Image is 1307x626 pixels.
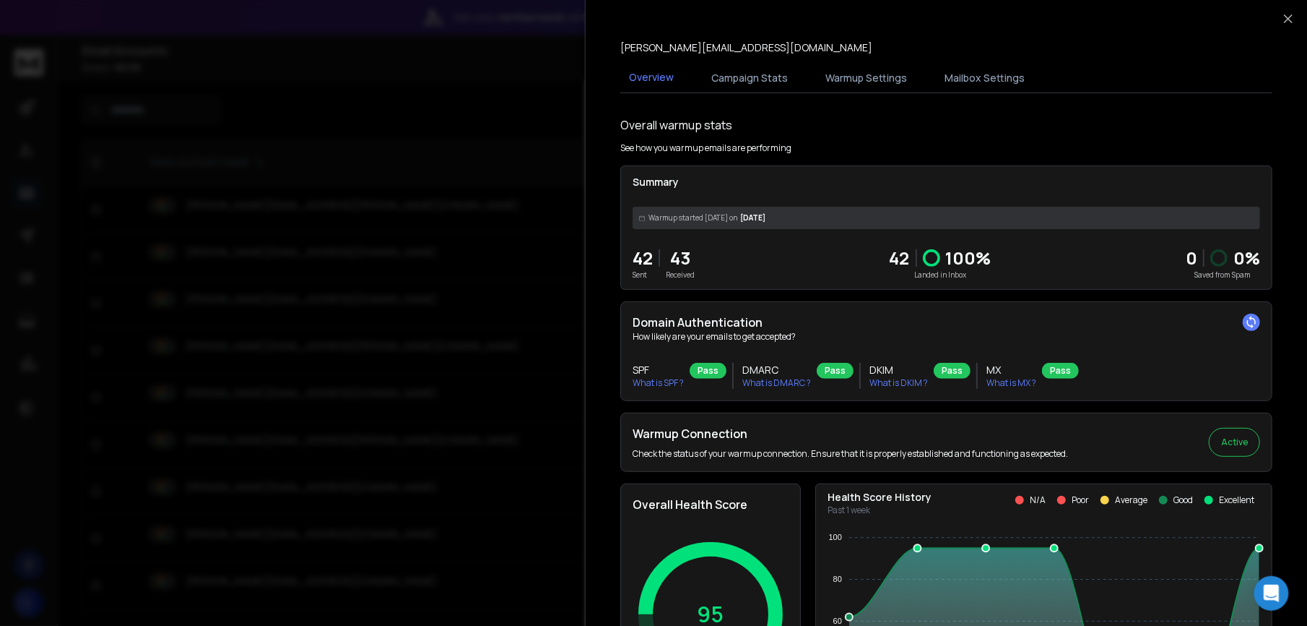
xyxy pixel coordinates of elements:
p: Landed in Inbox [890,270,991,280]
p: What is SPF ? [633,377,684,389]
h2: Domain Authentication [633,314,1260,331]
p: 42 [633,246,653,270]
p: Summary [633,175,1260,189]
div: Pass [934,363,971,379]
div: [DATE] [633,207,1260,229]
p: What is DKIM ? [869,377,928,389]
button: Mailbox Settings [936,62,1033,94]
p: What is DMARC ? [742,377,811,389]
h1: Overall warmup stats [620,116,732,134]
strong: 0 [1186,246,1197,270]
h3: DMARC [742,363,811,377]
p: Sent [633,270,653,280]
button: Active [1209,428,1260,457]
button: Warmup Settings [817,62,916,94]
p: Average [1115,494,1147,506]
div: Pass [1042,363,1079,379]
p: [PERSON_NAME][EMAIL_ADDRESS][DOMAIN_NAME] [620,40,872,55]
p: 43 [666,246,695,270]
p: Good [1173,494,1193,506]
h3: SPF [633,363,684,377]
p: Past 1 week [828,505,932,516]
p: 100 % [946,246,991,270]
p: 0 % [1233,246,1260,270]
p: See how you warmup emails are performing [620,142,791,154]
tspan: 80 [833,575,842,583]
p: Health Score History [828,490,932,505]
p: 42 [890,246,910,270]
div: Pass [690,363,726,379]
tspan: 100 [829,533,842,542]
p: How likely are your emails to get accepted? [633,331,1260,343]
span: Warmup started [DATE] on [648,213,737,223]
button: Overview [620,61,682,95]
h2: Overall Health Score [633,496,789,513]
p: Check the status of your warmup connection. Ensure that it is properly established and functionin... [633,448,1068,460]
p: Received [666,270,695,280]
h3: DKIM [869,363,928,377]
tspan: 60 [833,617,842,625]
button: Campaign Stats [703,62,796,94]
p: N/A [1030,494,1046,506]
h2: Warmup Connection [633,425,1068,442]
p: Poor [1072,494,1089,506]
div: Open Intercom Messenger [1254,576,1289,611]
p: Excellent [1219,494,1254,506]
h3: MX [986,363,1036,377]
p: Saved from Spam [1186,270,1260,280]
p: What is MX ? [986,377,1036,389]
div: Pass [817,363,854,379]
